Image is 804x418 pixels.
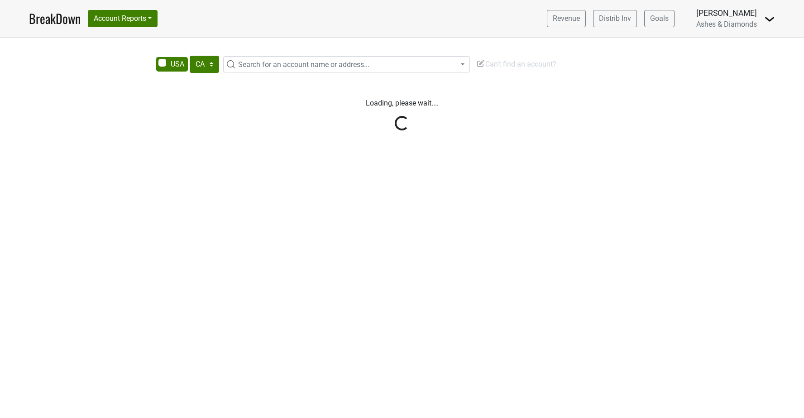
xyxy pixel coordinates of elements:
[696,7,757,19] div: [PERSON_NAME]
[593,10,637,27] a: Distrib Inv
[696,20,757,29] span: Ashes & Diamonds
[151,98,653,109] p: Loading, please wait....
[476,59,485,68] img: Edit
[476,60,556,68] span: Can't find an account?
[88,10,158,27] button: Account Reports
[238,60,369,69] span: Search for an account name or address...
[764,14,775,24] img: Dropdown Menu
[644,10,675,27] a: Goals
[29,9,81,28] a: BreakDown
[547,10,586,27] a: Revenue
